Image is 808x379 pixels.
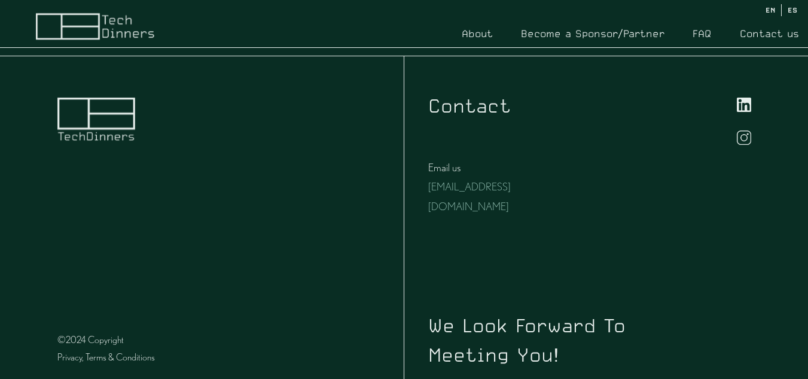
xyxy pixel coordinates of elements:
a: Contact us [739,24,800,43]
a: EN [761,2,780,18]
a: About [461,24,493,43]
a: FAQ [692,24,712,43]
a: Privacy, Terms & Conditions [57,351,155,363]
a: ES [783,2,802,18]
a: Become a Sponsor/Partner [520,24,666,43]
div: Contact [428,92,739,121]
a: [EMAIL_ADDRESS][DOMAIN_NAME] [428,180,511,212]
div: We look forward to meeting you! [428,311,709,370]
div: Email us [428,158,548,216]
div: ©2024 Copyright [57,332,213,349]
